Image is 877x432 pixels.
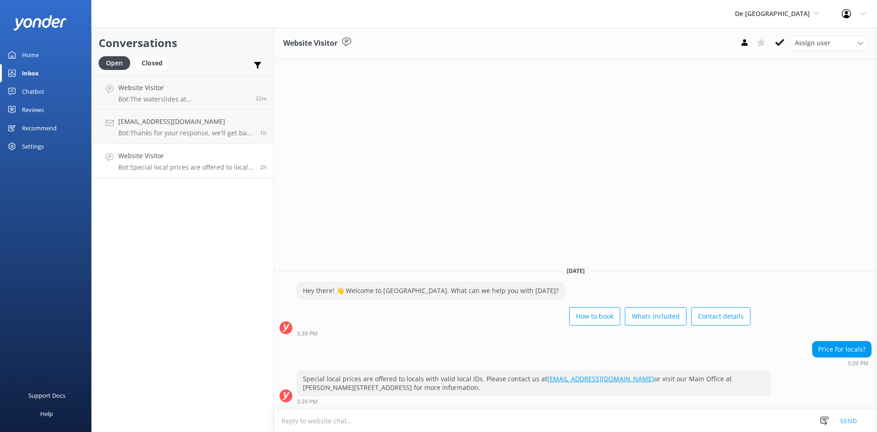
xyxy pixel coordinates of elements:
div: Recommend [22,119,57,137]
span: 06:52pm 12-Aug-2025 (UTC -04:00) America/Caracas [260,129,267,137]
h2: Conversations [99,34,267,52]
div: Inbox [22,64,39,82]
strong: 5:39 PM [848,361,868,366]
div: Assign User [790,36,868,50]
span: 05:39pm 12-Aug-2025 (UTC -04:00) America/Caracas [260,163,267,171]
h4: Website Visitor [118,151,253,161]
img: yonder-white-logo.png [14,15,66,30]
h3: Website Visitor [283,37,338,49]
a: [EMAIL_ADDRESS][DOMAIN_NAME]Bot:Thanks for your response, we'll get back to you as soon as we can... [92,110,274,144]
div: Home [22,46,39,64]
div: Open [99,56,130,70]
a: Open [99,58,135,68]
a: Website VisitorBot:The waterslides at [GEOGRAPHIC_DATA] are closed for maintenance during August ... [92,75,274,110]
div: 05:39pm 12-Aug-2025 (UTC -04:00) America/Caracas [297,330,750,336]
div: 05:39pm 12-Aug-2025 (UTC -04:00) America/Caracas [812,360,872,366]
a: Website VisitorBot:Special local prices are offered to locals with valid local IDs. Please contac... [92,144,274,178]
p: Bot: Thanks for your response, we'll get back to you as soon as we can during opening hours. [118,129,253,137]
p: Bot: Special local prices are offered to locals with valid local IDs. Please contact us at [EMAIL... [118,163,253,171]
div: Support Docs [28,386,65,405]
div: Price for locals? [813,341,871,357]
h4: [EMAIL_ADDRESS][DOMAIN_NAME] [118,117,253,127]
div: Chatbot [22,82,44,101]
span: Assign user [795,38,830,48]
h4: Website Visitor [118,83,248,93]
div: Hey there! 👋 Welcome to [GEOGRAPHIC_DATA]. What can we help you with [DATE]? [297,283,564,299]
span: 07:26pm 12-Aug-2025 (UTC -04:00) America/Caracas [255,95,267,102]
div: Help [40,405,53,423]
div: Reviews [22,101,44,119]
span: De [GEOGRAPHIC_DATA] [735,9,810,18]
strong: 5:39 PM [297,399,317,405]
button: Contact details [691,307,750,325]
button: Whats included [625,307,687,325]
div: Special local prices are offered to locals with valid local IDs. Please contact us at or visit ou... [297,371,770,395]
strong: 5:39 PM [297,331,317,336]
div: 05:39pm 12-Aug-2025 (UTC -04:00) America/Caracas [297,398,771,405]
a: Closed [135,58,174,68]
span: [DATE] [561,267,590,275]
p: Bot: The waterslides at [GEOGRAPHIC_DATA] are closed for maintenance during August and September.... [118,95,248,103]
a: [EMAIL_ADDRESS][DOMAIN_NAME] [547,374,654,383]
div: Settings [22,137,44,155]
div: Closed [135,56,169,70]
button: How to book [569,307,620,325]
